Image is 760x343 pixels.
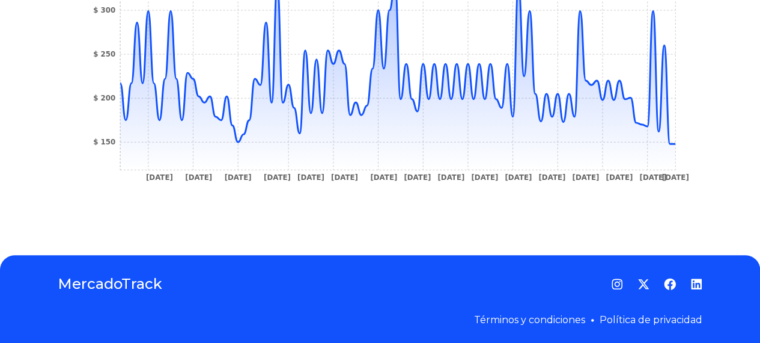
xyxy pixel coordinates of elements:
tspan: [DATE] [297,173,324,181]
tspan: [DATE] [662,173,689,181]
tspan: [DATE] [146,173,173,181]
tspan: [DATE] [331,173,358,181]
tspan: [DATE] [538,173,565,181]
a: Twitter [637,278,649,290]
tspan: [DATE] [264,173,291,181]
a: Facebook [664,278,676,290]
tspan: [DATE] [639,173,666,181]
tspan: [DATE] [370,173,397,181]
tspan: [DATE] [606,173,633,181]
tspan: [DATE] [437,173,464,181]
tspan: $ 150 [93,138,115,146]
tspan: [DATE] [185,173,212,181]
tspan: [DATE] [225,173,252,181]
tspan: [DATE] [404,173,431,181]
a: LinkedIn [690,278,702,290]
a: MercadoTrack [58,274,162,294]
tspan: $ 250 [93,50,115,58]
tspan: [DATE] [572,173,599,181]
a: Instagram [611,278,623,290]
a: Términos y condiciones [474,314,585,326]
a: Política de privacidad [600,314,702,326]
tspan: $ 200 [93,94,115,102]
tspan: $ 300 [93,6,115,14]
tspan: [DATE] [471,173,498,181]
tspan: [DATE] [505,173,532,181]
